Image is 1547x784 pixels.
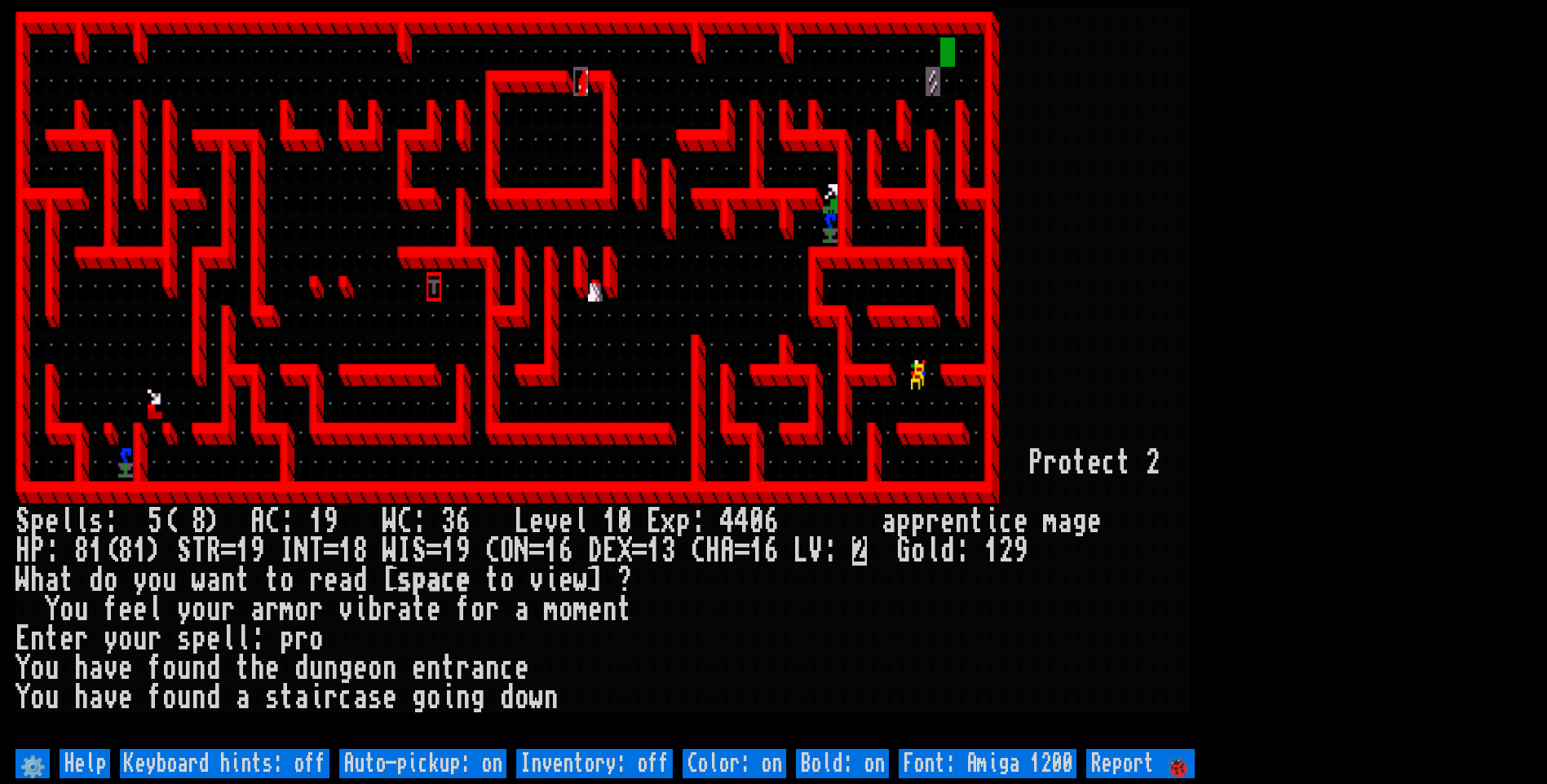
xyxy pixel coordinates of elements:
[412,507,427,536] div: :
[250,624,265,654] div: :
[30,507,45,536] div: p
[60,749,110,778] input: Help
[911,536,926,566] div: o
[133,536,148,566] div: 1
[250,507,265,536] div: A
[177,683,192,712] div: u
[236,624,250,654] div: l
[691,507,705,536] div: :
[309,566,324,595] div: r
[516,749,673,778] input: Inventory: off
[412,595,427,624] div: t
[412,683,427,712] div: g
[338,683,353,712] div: c
[603,595,617,624] div: n
[661,536,676,566] div: 3
[30,654,45,683] div: o
[1028,448,1043,478] div: P
[74,507,89,536] div: l
[15,507,30,536] div: S
[441,507,456,536] div: 3
[324,683,338,712] div: r
[471,654,485,683] div: a
[456,536,471,566] div: 9
[15,624,30,654] div: E
[104,595,118,624] div: f
[250,654,265,683] div: h
[309,507,324,536] div: 1
[441,654,456,683] div: t
[324,566,338,595] div: e
[397,566,412,595] div: s
[676,507,691,536] div: p
[691,536,705,566] div: C
[382,595,397,624] div: r
[382,654,397,683] div: n
[456,507,471,536] div: 6
[294,683,309,712] div: a
[808,536,823,566] div: V
[192,595,206,624] div: o
[192,654,206,683] div: n
[133,624,148,654] div: u
[74,683,89,712] div: h
[749,536,764,566] div: 1
[280,566,294,595] div: o
[647,536,661,566] div: 1
[89,507,104,536] div: s
[1014,536,1028,566] div: 9
[471,595,485,624] div: o
[192,624,206,654] div: p
[89,654,104,683] div: a
[236,683,250,712] div: a
[764,536,779,566] div: 6
[162,566,177,595] div: u
[500,536,515,566] div: O
[265,654,280,683] div: e
[720,536,735,566] div: A
[573,507,588,536] div: l
[441,566,456,595] div: c
[45,566,60,595] div: a
[104,624,118,654] div: y
[15,536,30,566] div: H
[177,595,192,624] div: y
[265,566,280,595] div: t
[74,536,89,566] div: 8
[148,536,162,566] div: )
[30,683,45,712] div: o
[588,566,603,595] div: ]
[456,566,471,595] div: e
[309,536,324,566] div: T
[471,683,485,712] div: g
[104,507,118,536] div: :
[1087,448,1102,478] div: e
[353,566,368,595] div: d
[955,536,970,566] div: :
[30,536,45,566] div: P
[412,566,427,595] div: p
[309,683,324,712] div: i
[1086,749,1195,778] input: Report 🐞
[544,536,559,566] div: 1
[45,683,60,712] div: u
[427,566,441,595] div: a
[162,683,177,712] div: o
[573,566,588,595] div: w
[999,536,1014,566] div: 2
[45,507,60,536] div: e
[441,683,456,712] div: i
[221,624,236,654] div: l
[796,749,889,778] input: Bold: on
[309,654,324,683] div: u
[324,654,338,683] div: n
[89,683,104,712] div: a
[250,536,265,566] div: 9
[206,566,221,595] div: a
[515,683,529,712] div: o
[45,595,60,624] div: Y
[559,566,573,595] div: e
[148,595,162,624] div: l
[148,654,162,683] div: f
[206,595,221,624] div: u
